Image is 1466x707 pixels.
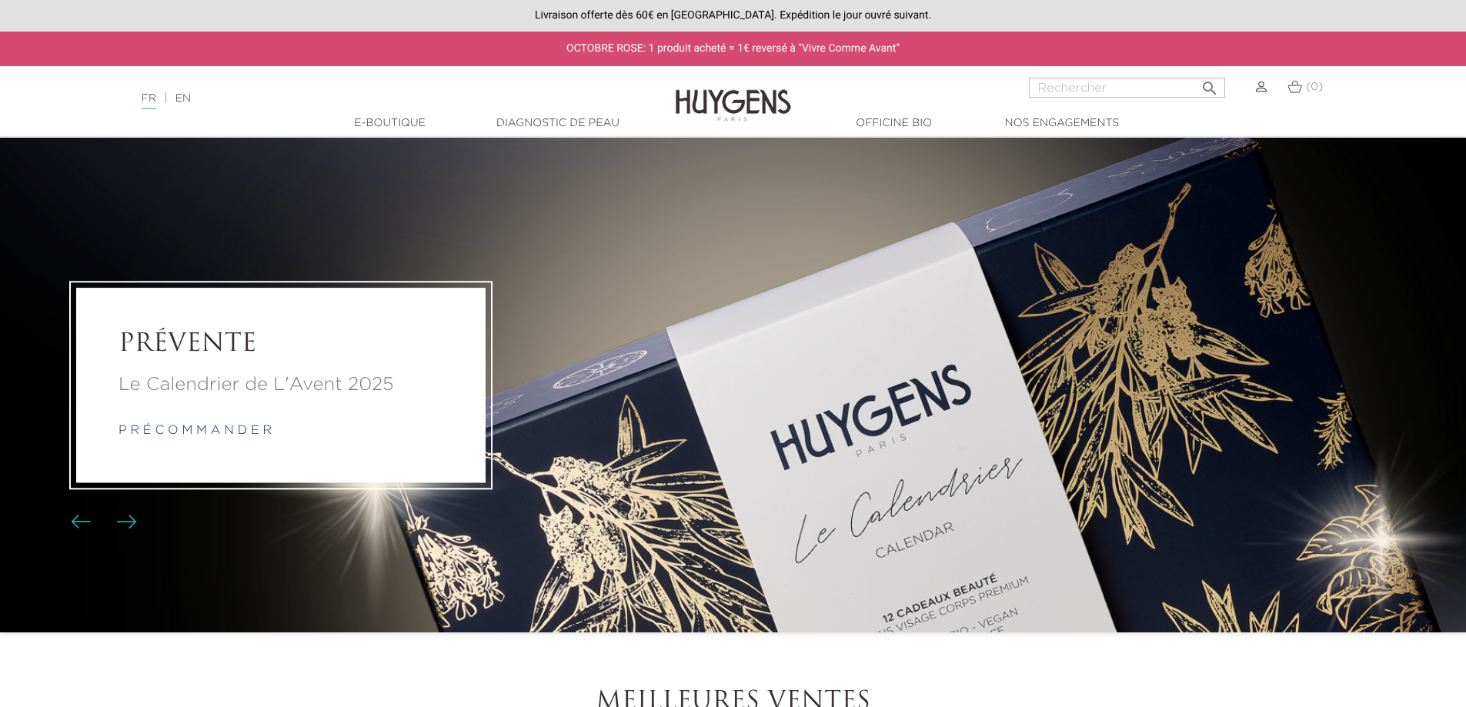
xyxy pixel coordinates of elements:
a: Officine Bio [817,115,971,132]
input: Rechercher [1029,78,1225,98]
a: Nos engagements [985,115,1139,132]
a: FR [142,93,156,109]
i:  [1201,75,1219,93]
div: | [134,89,599,108]
div: Boutons du carrousel [77,511,127,534]
img: Huygens [676,65,791,124]
a: PRÉVENTE [119,330,443,359]
button:  [1196,73,1224,94]
a: Diagnostic de peau [481,115,635,132]
a: Le Calendrier de L'Avent 2025 [119,371,443,399]
a: p r é c o m m a n d e r [119,425,272,437]
a: E-Boutique [313,115,467,132]
span: (0) [1306,82,1323,92]
a: EN [175,93,191,104]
